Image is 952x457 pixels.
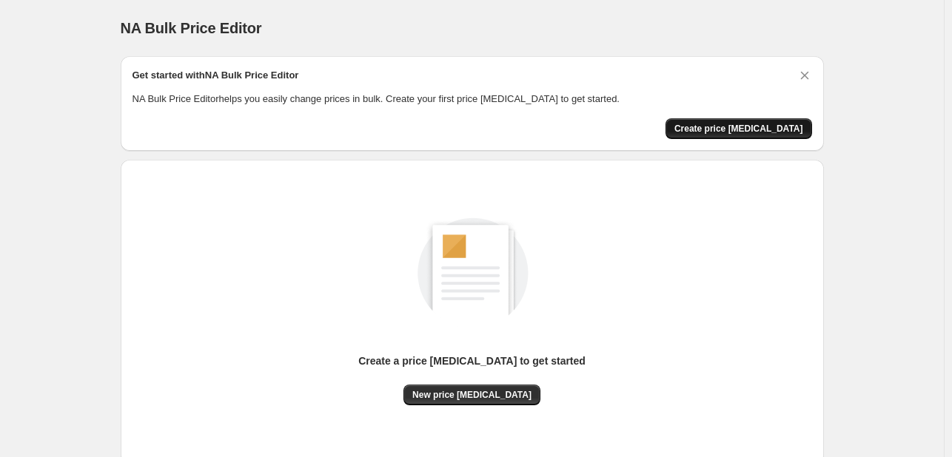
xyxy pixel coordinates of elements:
[797,68,812,83] button: Dismiss card
[674,123,803,135] span: Create price [MEDICAL_DATA]
[133,92,812,106] p: NA Bulk Price Editor helps you easily change prices in bulk. Create your first price [MEDICAL_DAT...
[412,389,532,401] span: New price [MEDICAL_DATA]
[666,118,812,139] button: Create price change job
[358,353,586,368] p: Create a price [MEDICAL_DATA] to get started
[133,68,299,83] h2: Get started with NA Bulk Price Editor
[121,20,262,36] span: NA Bulk Price Editor
[403,385,540,405] button: New price [MEDICAL_DATA]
